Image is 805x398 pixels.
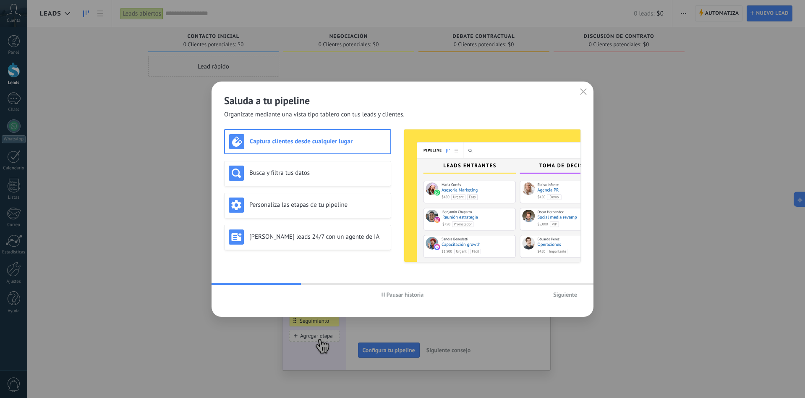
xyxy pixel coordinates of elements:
button: Pausar historia [378,288,428,301]
h3: Captura clientes desde cualquier lugar [250,137,386,145]
h3: Personaliza las etapas de tu pipeline [249,201,387,209]
button: Siguiente [549,288,581,301]
span: Pausar historia [387,292,424,298]
h3: [PERSON_NAME] leads 24/7 con un agente de IA [249,233,387,241]
h2: Saluda a tu pipeline [224,94,581,107]
span: Organízate mediante una vista tipo tablero con tus leads y clientes. [224,111,405,119]
span: Siguiente [553,292,577,298]
h3: Busca y filtra tus datos [249,169,387,177]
